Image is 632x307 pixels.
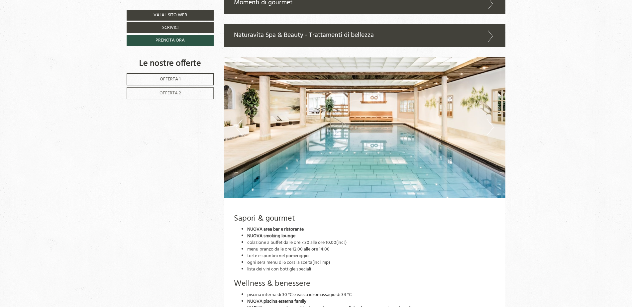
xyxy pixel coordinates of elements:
[336,239,347,247] span: (incl.)
[234,279,496,288] h3: Wellness & benessere
[247,232,295,240] strong: NUOVA smoking lounge
[247,253,496,259] li: torte e spuntini nel pomeriggio
[247,240,496,246] li: colazione a buffet dalle ore 7:30 alle ore 10:00
[127,10,214,21] a: Vai al sito web
[224,24,506,47] div: Naturavita Spa & Beauty - Trattamenti di bellezza
[159,89,181,97] span: Offerta 2
[247,292,496,298] li: piscina interna di 30 °C e vasca idromassagio di 34 °C
[127,22,214,33] a: Scrivici
[234,214,496,223] h3: Sapori & gourmet
[160,75,181,83] span: Offerta 1
[247,298,306,305] strong: NUOVA piscina esterna family
[236,119,243,136] button: Previous
[127,35,214,46] a: Prenota ora
[247,266,496,273] li: lista dei vini con bottigle speciali
[247,246,496,253] li: menu pranzo dalle ore 12:00 alle ore 14:00
[127,57,214,70] div: Le nostre offerte
[247,259,496,266] li: ogni sera menu di 6 corsi a scelta
[487,119,494,136] button: Next
[312,259,330,266] span: (incl. mp)
[247,226,304,233] strong: NUOVA area bar e ristorante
